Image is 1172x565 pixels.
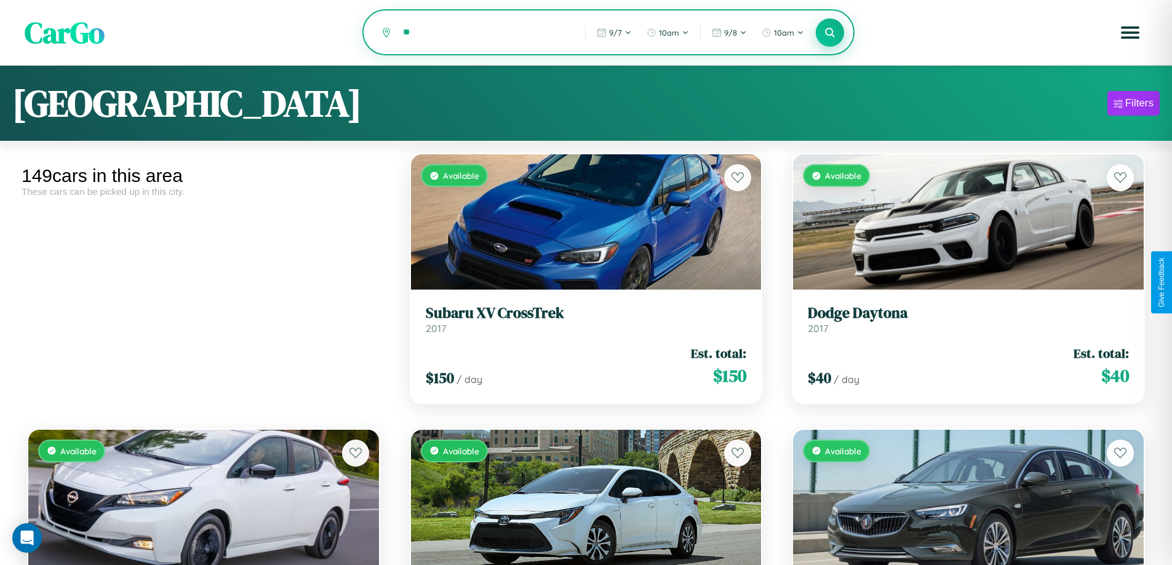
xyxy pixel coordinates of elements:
[724,28,737,38] span: 9 / 8
[443,170,479,181] span: Available
[713,363,746,388] span: $ 150
[774,28,794,38] span: 10am
[1113,15,1147,50] button: Open menu
[443,446,479,456] span: Available
[640,23,695,42] button: 10am
[808,322,828,334] span: 2017
[834,373,859,385] span: / day
[12,78,362,128] h1: [GEOGRAPHIC_DATA]
[25,12,105,53] span: CarGo
[426,304,747,322] h3: Subaru XV CrossTrek
[659,28,679,38] span: 10am
[22,186,386,197] div: These cars can be picked up in this city.
[609,28,622,38] span: 9 / 7
[825,446,861,456] span: Available
[591,23,638,42] button: 9/7
[426,304,747,334] a: Subaru XV CrossTrek2017
[691,344,746,362] span: Est. total:
[1157,258,1166,307] div: Give Feedback
[60,446,97,456] span: Available
[1074,344,1129,362] span: Est. total:
[808,368,831,388] span: $ 40
[22,165,386,186] div: 149 cars in this area
[1107,91,1160,116] button: Filters
[456,373,482,385] span: / day
[808,304,1129,322] h3: Dodge Daytona
[825,170,861,181] span: Available
[755,23,810,42] button: 10am
[808,304,1129,334] a: Dodge Daytona2017
[1101,363,1129,388] span: $ 40
[12,523,42,553] div: Open Intercom Messenger
[706,23,753,42] button: 9/8
[426,368,454,388] span: $ 150
[1125,97,1154,109] div: Filters
[426,322,446,334] span: 2017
